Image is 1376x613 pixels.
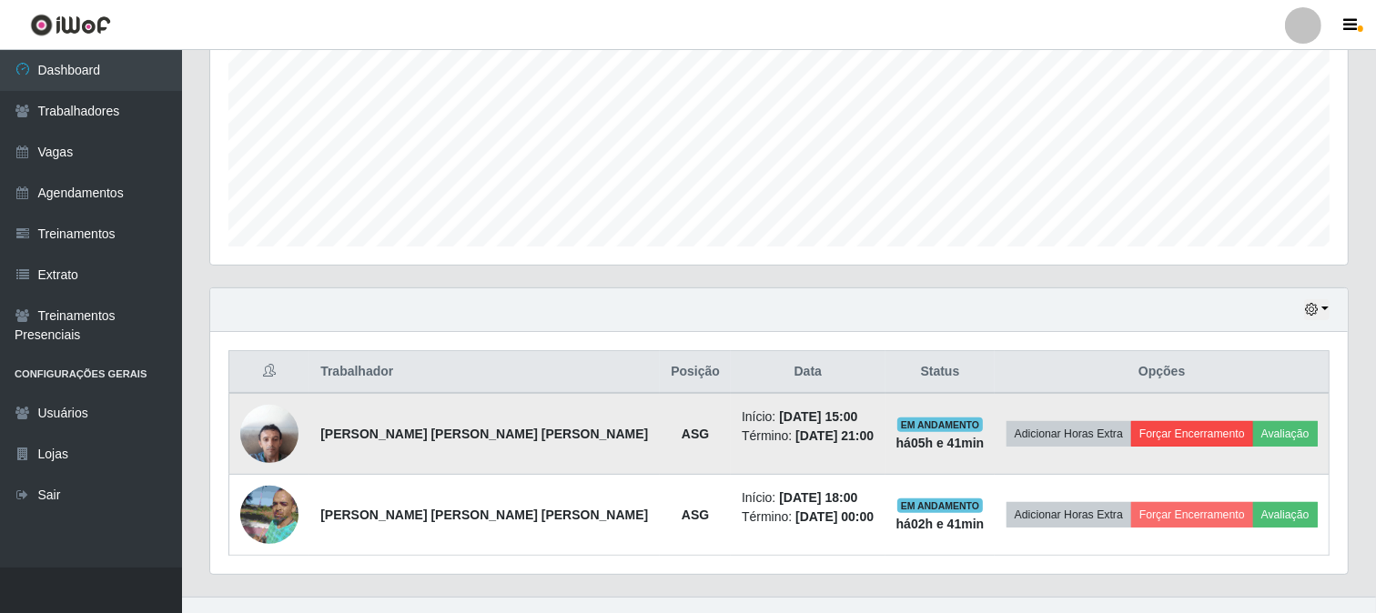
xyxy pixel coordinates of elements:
[240,476,298,554] img: 1650917429067.jpeg
[742,407,875,427] li: Início:
[30,14,111,36] img: CoreUI Logo
[731,351,885,394] th: Data
[1131,502,1253,528] button: Forçar Encerramento
[896,517,985,531] strong: há 02 h e 41 min
[779,490,857,505] time: [DATE] 18:00
[320,427,648,441] strong: [PERSON_NAME] [PERSON_NAME] [PERSON_NAME]
[309,351,660,394] th: Trabalhador
[742,507,875,527] li: Término:
[1007,421,1131,447] button: Adicionar Horas Extra
[682,427,709,441] strong: ASG
[795,509,874,524] time: [DATE] 00:00
[897,417,984,432] span: EM ANDAMENTO
[795,428,874,443] time: [DATE] 21:00
[1007,502,1131,528] button: Adicionar Horas Extra
[897,498,984,513] span: EM ANDAMENTO
[896,436,985,450] strong: há 05 h e 41 min
[885,351,996,394] th: Status
[660,351,731,394] th: Posição
[779,409,857,424] time: [DATE] 15:00
[995,351,1329,394] th: Opções
[320,507,648,522] strong: [PERSON_NAME] [PERSON_NAME] [PERSON_NAME]
[742,427,875,446] li: Término:
[240,395,298,472] img: 1745881058992.jpeg
[1131,421,1253,447] button: Forçar Encerramento
[742,488,875,507] li: Início:
[1253,502,1318,528] button: Avaliação
[682,507,709,522] strong: ASG
[1253,421,1318,447] button: Avaliação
